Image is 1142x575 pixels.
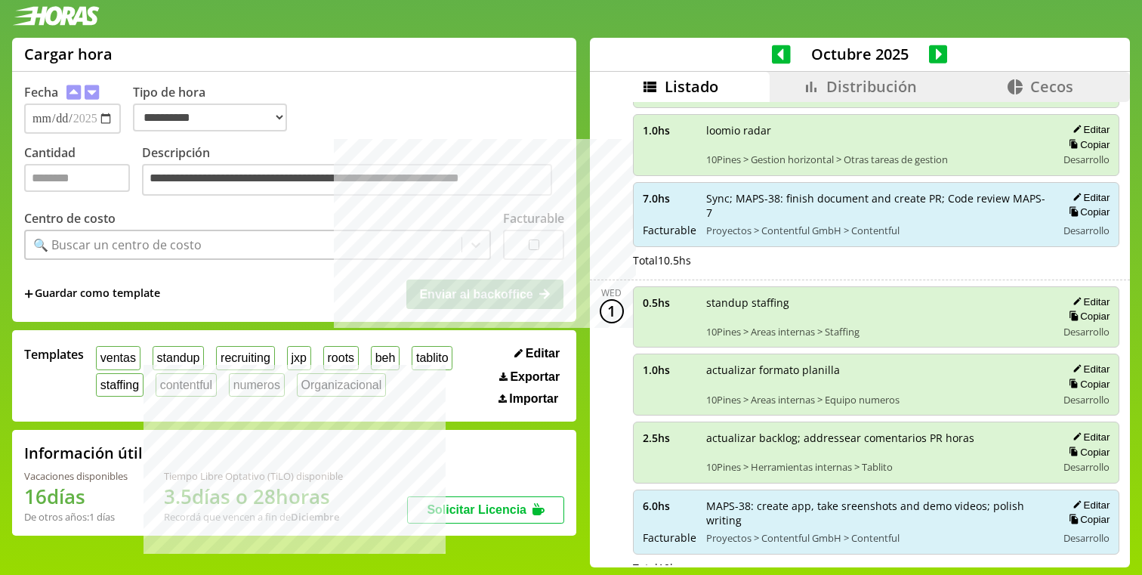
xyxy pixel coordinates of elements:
button: Copiar [1064,513,1110,526]
div: Total 10 hs [633,561,1120,575]
button: roots [323,346,359,369]
label: Fecha [24,84,58,100]
button: numeros [229,373,285,397]
input: Cantidad [24,164,130,192]
img: logotipo [12,6,100,26]
button: ventas [96,346,140,369]
button: Editar [1068,363,1110,376]
span: Desarrollo [1063,224,1110,237]
span: standup staffing [706,295,1047,310]
div: De otros años: 1 días [24,510,128,524]
span: Exportar [510,370,560,384]
button: Solicitar Licencia [407,496,564,524]
div: Vacaciones disponibles [24,469,128,483]
span: Facturable [643,223,696,237]
div: 1 [600,299,624,323]
span: loomio radar [706,123,1047,138]
span: Facturable [643,530,696,545]
label: Facturable [503,210,564,227]
label: Descripción [142,144,564,199]
button: jxp [287,346,311,369]
span: 1.0 hs [643,363,696,377]
span: 10Pines > Areas internas > Equipo numeros [706,393,1047,407]
span: +Guardar como template [24,286,160,302]
label: Centro de costo [24,210,116,227]
label: Tipo de hora [133,84,299,134]
span: Editar [526,347,560,360]
span: Desarrollo [1063,531,1110,545]
span: actualizar formato planilla [706,363,1047,377]
span: Desarrollo [1063,325,1110,339]
span: Solicitar Licencia [427,503,526,516]
div: scrollable content [590,102,1130,565]
span: 10Pines > Gestion horizontal > Otras tareas de gestion [706,153,1047,166]
span: 6.0 hs [643,499,696,513]
button: Editar [1068,295,1110,308]
button: contentful [156,373,217,397]
span: Desarrollo [1063,393,1110,407]
b: Diciembre [291,510,339,524]
button: standup [153,346,205,369]
button: Copiar [1064,310,1110,323]
span: actualizar backlog; addressear comentarios PR horas [706,431,1047,445]
span: MAPS-38: create app, take sreenshots and demo videos; polish writing [706,499,1047,527]
span: + [24,286,33,302]
h1: 3.5 días o 28 horas [164,483,343,510]
span: 1.0 hs [643,123,696,138]
span: 10Pines > Areas internas > Staffing [706,325,1047,339]
button: staffing [96,373,144,397]
span: Octubre 2025 [791,44,929,64]
div: Recordá que vencen a fin de [164,510,343,524]
span: Proyectos > Contentful GmbH > Contentful [706,531,1047,545]
span: 0.5 hs [643,295,696,310]
label: Cantidad [24,144,142,199]
div: Tiempo Libre Optativo (TiLO) disponible [164,469,343,483]
button: Editar [1068,499,1110,512]
select: Tipo de hora [133,104,287,131]
span: Importar [509,392,558,406]
span: Desarrollo [1063,460,1110,474]
button: Editar [510,346,564,361]
span: Proyectos > Contentful GmbH > Contentful [706,224,1047,237]
button: recruiting [216,346,274,369]
h1: 16 días [24,483,128,510]
button: Editar [1068,123,1110,136]
span: Sync; MAPS-38: finish document and create PR; Code review MAPS-7 [706,191,1047,220]
button: Exportar [495,369,564,385]
div: Wed [601,286,622,299]
div: Total 10.5 hs [633,253,1120,267]
button: Editar [1068,191,1110,204]
button: Organizacional [297,373,386,397]
button: tablito [412,346,452,369]
button: Copiar [1064,206,1110,218]
span: 7.0 hs [643,191,696,206]
textarea: Descripción [142,164,552,196]
span: Listado [665,76,718,97]
h1: Cargar hora [24,44,113,64]
span: 10Pines > Herramientas internas > Tablito [706,460,1047,474]
button: Copiar [1064,378,1110,391]
span: Templates [24,346,84,363]
button: beh [371,346,400,369]
button: Editar [1068,431,1110,444]
div: 🔍 Buscar un centro de costo [33,236,202,253]
span: Desarrollo [1063,153,1110,166]
span: Cecos [1030,76,1073,97]
button: Copiar [1064,138,1110,151]
span: Distribución [826,76,917,97]
button: Copiar [1064,446,1110,459]
span: 2.5 hs [643,431,696,445]
h2: Información útil [24,443,143,463]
